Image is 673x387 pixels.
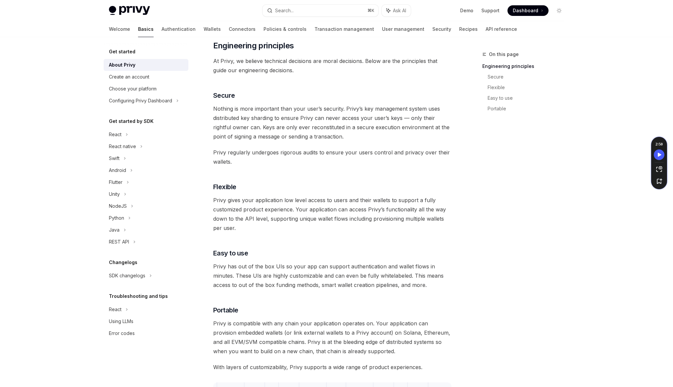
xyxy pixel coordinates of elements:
[513,7,538,14] span: Dashboard
[162,21,196,37] a: Authentication
[488,93,570,103] a: Easy to use
[104,59,188,71] a: About Privy
[382,5,411,17] button: Ask AI
[213,262,452,290] span: Privy has out of the box UIs so your app can support authentication and wallet flows in minutes. ...
[213,249,248,258] span: Easy to use
[109,166,126,174] div: Android
[109,142,136,150] div: React native
[263,5,378,17] button: Search...⌘K
[109,48,135,56] h5: Get started
[109,117,154,125] h5: Get started by SDK
[393,7,406,14] span: Ask AI
[459,21,478,37] a: Recipes
[109,272,145,280] div: SDK changelogs
[213,104,452,141] span: Nothing is more important than your user’s security. Privy’s key management system uses distribut...
[314,21,374,37] a: Transaction management
[213,148,452,166] span: Privy regularly undergoes rigorous audits to ensure your users control and privacy over their wal...
[488,72,570,82] a: Secure
[109,6,150,15] img: light logo
[109,178,122,186] div: Flutter
[109,238,129,246] div: REST API
[213,362,452,372] span: With layers of customizability, Privy supports a wide range of product experiences.
[489,50,519,58] span: On this page
[229,21,256,37] a: Connectors
[109,21,130,37] a: Welcome
[104,71,188,83] a: Create an account
[109,97,172,105] div: Configuring Privy Dashboard
[382,21,424,37] a: User management
[204,21,221,37] a: Wallets
[213,40,294,51] span: Engineering principles
[109,226,120,234] div: Java
[213,305,238,315] span: Portable
[109,61,135,69] div: About Privy
[367,8,374,13] span: ⌘ K
[481,7,500,14] a: Support
[554,5,564,16] button: Toggle dark mode
[488,103,570,114] a: Portable
[104,315,188,327] a: Using LLMs
[104,83,188,95] a: Choose your platform
[213,182,236,192] span: Flexible
[488,82,570,93] a: Flexible
[482,61,570,72] a: Engineering principles
[213,91,235,100] span: Secure
[213,195,452,233] span: Privy gives your application low level access to users and their wallets to support a fully custo...
[109,131,121,138] div: React
[109,317,133,325] div: Using LLMs
[109,305,121,313] div: React
[109,214,124,222] div: Python
[109,154,120,162] div: Swift
[275,7,294,15] div: Search...
[109,292,168,300] h5: Troubleshooting and tips
[109,190,120,198] div: Unity
[486,21,517,37] a: API reference
[213,319,452,356] span: Privy is compatible with any chain your application operates on. Your application can provision e...
[109,85,157,93] div: Choose your platform
[138,21,154,37] a: Basics
[432,21,451,37] a: Security
[213,56,452,75] span: At Privy, we believe technical decisions are moral decisions. Below are the principles that guide...
[109,202,127,210] div: NodeJS
[264,21,307,37] a: Policies & controls
[507,5,549,16] a: Dashboard
[109,329,135,337] div: Error codes
[109,258,137,266] h5: Changelogs
[109,73,149,81] div: Create an account
[104,327,188,339] a: Error codes
[460,7,473,14] a: Demo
